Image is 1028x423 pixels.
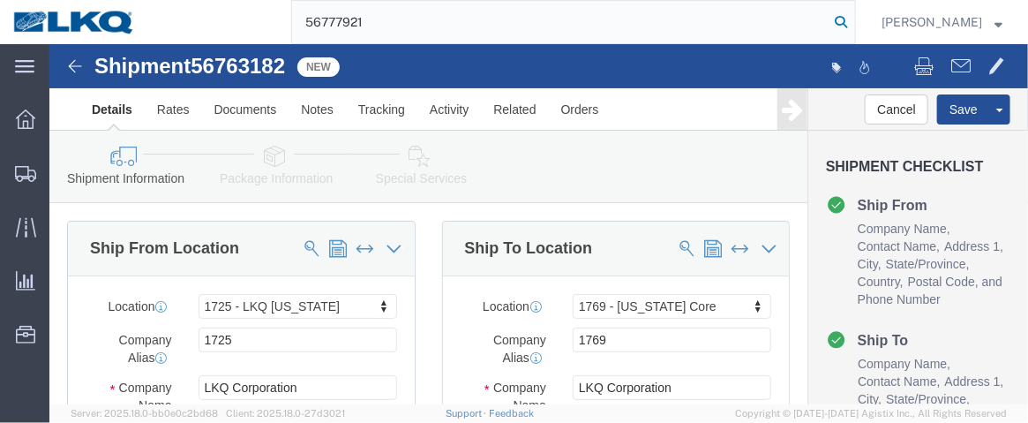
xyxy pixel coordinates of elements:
[12,9,136,35] img: logo
[292,1,829,43] input: Search for shipment number, reference number
[489,408,534,419] a: Feedback
[881,11,1003,33] button: [PERSON_NAME]
[226,408,345,419] span: Client: 2025.18.0-27d3021
[49,44,1028,404] iframe: FS Legacy Container
[446,408,490,419] a: Support
[71,408,218,419] span: Server: 2025.18.0-bb0e0c2bd68
[882,12,982,32] span: Krisann Metzger
[735,406,1007,421] span: Copyright © [DATE]-[DATE] Agistix Inc., All Rights Reserved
